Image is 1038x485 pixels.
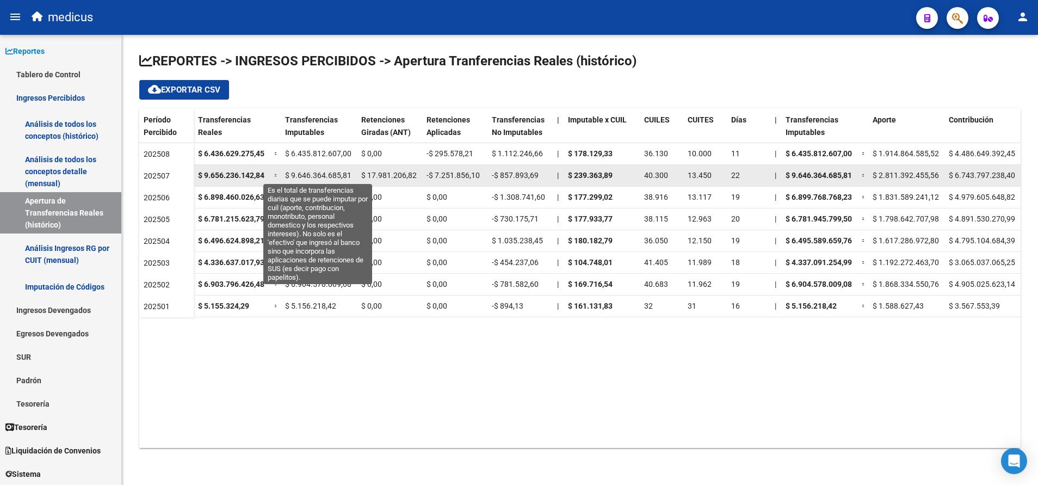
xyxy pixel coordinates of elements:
span: 22 [731,171,740,180]
strong: $ 6.781.215.623,79 [198,214,264,223]
span: Sistema [5,468,41,480]
strong: $ 6.435.812.607,00 [786,149,852,158]
span: 12.150 [688,236,712,245]
span: $ 6.743.797.238,40 [949,171,1015,180]
span: Transferencias Reales [198,115,251,137]
span: $ 0,00 [427,236,447,245]
span: CUILES [644,115,670,124]
strong: $ 9.656.236.142,84 [198,171,264,180]
span: = [274,193,279,201]
span: = [862,236,866,245]
strong: $ 4.337.091.254,99 [786,258,852,267]
span: | [557,149,559,158]
datatable-header-cell: CUILES [640,108,683,154]
span: $ 1.192.272.463,70 [873,258,939,267]
span: -$ 454.237,06 [492,258,539,267]
span: | [775,214,776,223]
strong: $ 239.363,89 [568,171,613,180]
span: | [775,258,776,267]
strong: $ 6.495.589.659,76 [786,236,852,245]
span: Reportes [5,45,45,57]
mat-icon: menu [9,10,22,23]
span: $ 0,00 [361,214,382,223]
strong: $ 104.748,01 [568,258,613,267]
span: $ 6.495.589.659,76 [285,236,351,245]
span: 11 [731,149,740,158]
strong: $ 6.781.945.799,50 [786,214,852,223]
span: | [557,214,559,223]
strong: $ 9.646.364.685,81 [786,171,852,180]
span: = [274,302,279,310]
span: 31 [688,302,696,310]
span: $ 17.981.206,82 [361,171,417,180]
datatable-header-cell: Contribución [944,108,1021,154]
span: $ 6.904.578.009,08 [285,280,351,288]
span: $ 6.781.945.799,50 [285,214,351,223]
span: 19 [731,193,740,201]
span: = [274,149,279,158]
span: = [862,280,866,288]
span: $ 6.899.768.768,23 [285,193,351,201]
strong: $ 6.904.578.009,08 [786,280,852,288]
span: | [775,302,776,310]
span: $ 1.588.627,43 [873,302,924,310]
strong: $ 6.903.796.426,48 [198,280,264,288]
span: -$ 295.578,21 [427,149,473,158]
span: Días [731,115,746,124]
span: $ 0,00 [427,214,447,223]
span: = [274,214,279,223]
span: | [775,236,776,245]
strong: $ 161.131,83 [568,302,613,310]
span: $ 2.811.392.455,56 [873,171,939,180]
span: = [274,171,279,180]
span: 36.050 [644,236,668,245]
span: Aporte [873,115,896,124]
span: = [862,258,866,267]
span: | [775,280,776,288]
span: -$ 781.582,60 [492,280,539,288]
span: 20 [731,214,740,223]
span: CUITES [688,115,714,124]
span: 38.916 [644,193,668,201]
span: $ 1.112.246,66 [492,149,543,158]
datatable-header-cell: Transferencias Imputables [781,108,857,154]
span: | [557,280,559,288]
span: | [557,258,559,267]
datatable-header-cell: Transferencias No Imputables [487,108,553,154]
strong: $ 6.898.460.026,63 [198,193,264,201]
datatable-header-cell: Aporte [868,108,944,154]
span: Transferencias Imputables [786,115,838,137]
strong: $ 177.933,77 [568,214,613,223]
span: 19 [731,236,740,245]
span: $ 0,00 [361,149,382,158]
span: 40.300 [644,171,668,180]
strong: $ 5.156.218,42 [786,302,837,310]
span: = [862,193,866,201]
span: $ 0,00 [361,280,382,288]
span: $ 5.156.218,42 [285,302,336,310]
datatable-header-cell: Imputable x CUIL [564,108,640,154]
mat-icon: cloud_download [148,83,161,96]
span: $ 0,00 [427,280,447,288]
span: $ 4.891.530.270,99 [949,214,1015,223]
span: = [862,149,866,158]
span: $ 1.831.589.241,12 [873,193,939,201]
span: $ 3.065.037.065,25 [949,258,1015,267]
span: 202506 [144,193,170,202]
strong: $ 180.182,79 [568,236,613,245]
span: | [775,115,777,124]
span: 32 [644,302,653,310]
datatable-header-cell: Transferencias Reales [194,108,270,154]
span: 12.963 [688,214,712,223]
strong: $ 5.155.324,29 [198,302,249,310]
span: 19 [731,280,740,288]
mat-icon: person [1016,10,1029,23]
span: | [775,193,776,201]
span: Imputable x CUIL [568,115,627,124]
span: 41.405 [644,258,668,267]
span: $ 1.914.864.585,52 [873,149,939,158]
span: Transferencias No Imputables [492,115,545,137]
span: = [862,214,866,223]
span: | [557,115,559,124]
span: | [557,236,559,245]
